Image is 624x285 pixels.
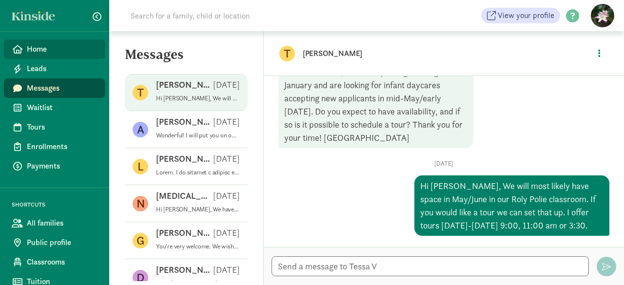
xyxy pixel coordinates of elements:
p: Lorem. I do sitamet c adipisc elit seddoe te incid utl etd magnaali. Enima mi ven, quisn exe ull ... [156,169,240,176]
span: Messages [27,82,97,94]
p: [PERSON_NAME] [156,116,213,128]
h5: Messages [109,47,263,70]
p: Hi [PERSON_NAME], We will most likely have space in May/June in our Roly Polie classroom. If you ... [156,95,240,102]
span: Leads [27,63,97,75]
a: Classrooms [4,252,105,272]
a: Home [4,39,105,59]
span: Classrooms [27,256,97,268]
p: [DATE] [213,116,240,128]
a: Enrollments [4,137,105,156]
span: Waitlist [27,102,97,114]
span: Tours [27,121,97,133]
p: [PERSON_NAME] [156,227,213,239]
p: [DATE] [213,227,240,239]
a: Tours [4,117,105,137]
a: All families [4,213,105,233]
input: Search for a family, child or location [125,6,398,25]
figure: T [279,46,295,61]
p: [MEDICAL_DATA][PERSON_NAME] [156,190,213,202]
span: Home [27,43,97,55]
figure: L [133,159,148,174]
span: Payments [27,160,97,172]
p: [PERSON_NAME] [303,47,590,60]
div: Hi [PERSON_NAME], We will most likely have space in May/June in our Roly Polie classroom. If you ... [414,175,609,236]
p: [DATE] [278,160,609,168]
p: [DATE] [213,190,240,202]
p: Hi [PERSON_NAME], We have had some changes to our classrooms and have had some space open up in o... [156,206,240,213]
p: [DATE] [213,79,240,91]
span: Enrollments [27,141,97,152]
a: Messages [4,78,105,98]
span: Public profile [27,237,97,248]
figure: A [133,122,148,137]
span: All families [27,217,97,229]
a: Public profile [4,233,105,252]
a: Waitlist [4,98,105,117]
a: View your profile [481,8,560,23]
p: [DATE] [213,264,240,276]
figure: N [133,196,148,211]
a: Leads [4,59,105,78]
p: Wonderful! I will put you on our calendar. [156,132,240,139]
span: View your profile [498,10,554,21]
a: Payments [4,156,105,176]
div: Good afternoon, we are expecting a little girl next January and are looking for infant daycares a... [278,61,473,148]
figure: G [133,233,148,248]
p: [DATE] [213,153,240,165]
p: [PERSON_NAME] [156,153,213,165]
p: You're very welcome. We wish you the best! If you would like us to remove you from our waitlist p... [156,243,240,250]
p: [PERSON_NAME] [156,79,213,91]
figure: T [133,85,148,100]
p: [PERSON_NAME] [156,264,213,276]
